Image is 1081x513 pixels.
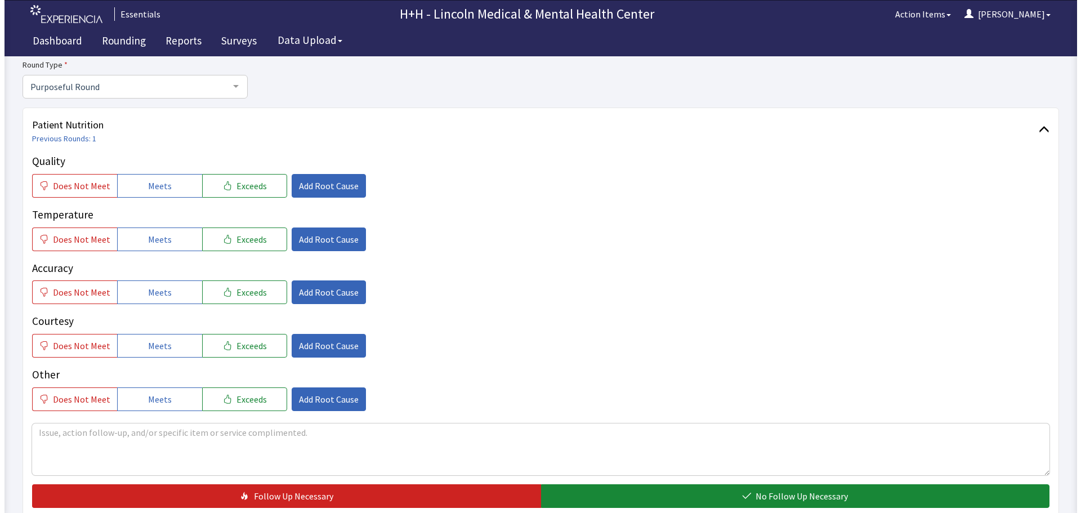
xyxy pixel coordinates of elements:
button: [PERSON_NAME] [953,3,1053,25]
span: Does Not Meet [48,179,106,193]
a: Previous Rounds: 1 [28,133,92,144]
button: Exceeds [198,334,283,358]
p: H+H - Lincoln Medical & Mental Health Center [160,5,884,23]
span: Meets [144,392,167,406]
span: Add Root Cause [294,286,354,299]
button: Add Root Cause [287,280,361,304]
button: Exceeds [198,280,283,304]
a: Surveys [208,28,261,56]
span: Exceeds [232,179,262,193]
button: Meets [113,334,198,358]
a: Reports [153,28,206,56]
span: Does Not Meet [48,339,106,353]
button: Exceeds [198,174,283,198]
span: Add Root Cause [294,179,354,193]
button: Action Items [884,3,953,25]
label: Round Type [18,58,243,72]
span: Exceeds [232,339,262,353]
span: Meets [144,339,167,353]
button: Exceeds [198,227,283,251]
p: Other [28,367,1045,383]
a: Dashboard [20,28,86,56]
img: experiencia_logo.png [26,5,98,24]
p: Accuracy [28,260,1045,276]
button: Add Root Cause [287,174,361,198]
a: Rounding [89,28,150,56]
span: Exceeds [232,233,262,246]
span: No Follow Up Necessary [751,489,843,503]
span: Add Root Cause [294,233,354,246]
span: Follow Up Necessary [249,489,329,503]
span: Meets [144,286,167,299]
span: Add Root Cause [294,339,354,353]
button: Follow Up Necessary [28,484,537,508]
button: Meets [113,174,198,198]
button: Meets [113,387,198,411]
span: Does Not Meet [48,392,106,406]
button: Exceeds [198,387,283,411]
span: Purposeful Round [23,80,220,92]
span: Patient Nutrition [28,117,1034,133]
button: Does Not Meet [28,387,113,411]
p: Temperature [28,207,1045,223]
button: Add Root Cause [287,227,361,251]
button: Does Not Meet [28,334,113,358]
span: Meets [144,179,167,193]
span: Meets [144,233,167,246]
button: Data Upload [266,30,345,51]
span: Does Not Meet [48,286,106,299]
button: Meets [113,227,198,251]
button: Does Not Meet [28,227,113,251]
span: Add Root Cause [294,392,354,406]
button: Does Not Meet [28,280,113,304]
p: Courtesy [28,313,1045,329]
button: Meets [113,280,198,304]
button: Does Not Meet [28,174,113,198]
span: Exceeds [232,286,262,299]
button: No Follow Up Necessary [537,484,1046,508]
p: Quality [28,153,1045,169]
span: Exceeds [232,392,262,406]
button: Add Root Cause [287,334,361,358]
button: Add Root Cause [287,387,361,411]
span: Does Not Meet [48,233,106,246]
div: Essentials [110,7,156,21]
